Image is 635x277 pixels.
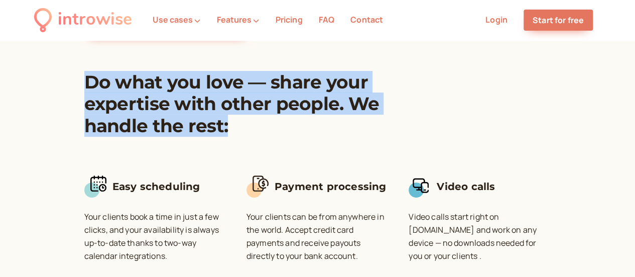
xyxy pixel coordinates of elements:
a: Start for free [524,10,593,31]
a: Pricing [275,14,302,25]
button: Use cases [152,15,200,24]
p: Your clients book a time in just a few clicks, and your availability is always up-to-date thanks ... [84,211,226,263]
a: Contact [350,14,383,25]
iframe: Chat Widget [585,229,635,277]
div: introwise [58,6,132,34]
a: introwise [34,6,132,34]
h2: Do what you love — share your expertise with other people. We handle the rest: [84,71,436,137]
h3: Video calls [437,178,551,195]
h3: Payment processing [275,178,389,195]
a: Login [485,14,507,25]
p: Your clients can be from anywhere in the world. Accept credit card payments and receive payouts d... [246,211,389,263]
a: FAQ [319,14,334,25]
div: Widget de chat [585,229,635,277]
h3: Easy scheduling [112,178,226,195]
p: Video calls start right on [DOMAIN_NAME] and work on any device — no downloads needed for you or ... [409,211,551,263]
button: Features [216,15,259,24]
